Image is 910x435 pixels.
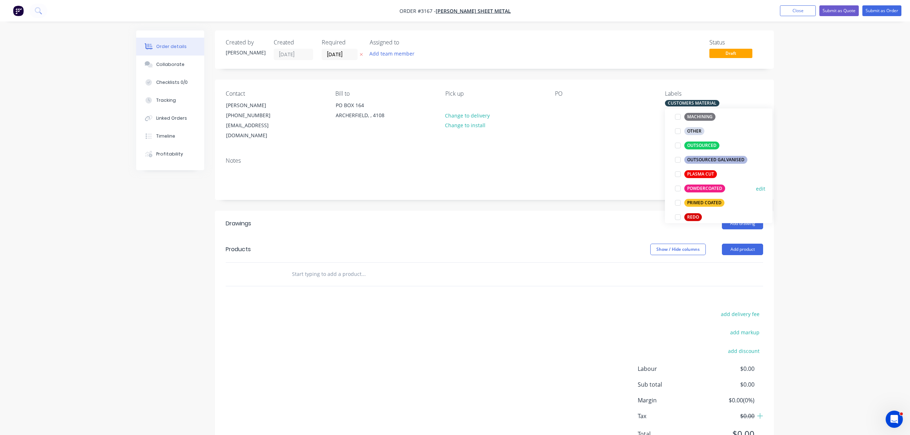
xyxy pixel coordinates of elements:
span: Margin [638,396,701,405]
button: edit [756,185,765,192]
div: REDO [684,213,702,221]
button: Change to delivery [441,110,494,120]
div: Notes [226,157,763,164]
div: Checklists 0/0 [156,79,188,86]
button: Close [780,5,816,16]
button: add discount [724,346,763,355]
div: OUTSOURCED GALVANISED [684,156,747,164]
div: Assigned to [370,39,441,46]
button: Submit as Quote [819,5,859,16]
div: POWDERCOATED [684,185,725,192]
button: Add product [722,244,763,255]
button: Timeline [136,127,204,145]
div: Profitability [156,151,183,157]
button: Add team member [366,49,418,58]
div: [PERSON_NAME] [226,49,265,56]
button: MACHINING [672,112,718,122]
button: add delivery fee [717,309,763,319]
button: Add drawing [722,218,763,229]
div: Collaborate [156,61,185,68]
button: Submit as Order [862,5,901,16]
button: PRIMED COATED [672,198,727,208]
div: Created by [226,39,265,46]
div: Timeline [156,133,175,139]
div: Status [709,39,763,46]
div: [PERSON_NAME] [226,100,286,110]
button: Add team member [370,49,418,58]
div: ARCHERFIELD, , 4108 [336,110,395,120]
button: OUTSOURCED [672,140,722,150]
div: [PHONE_NUMBER] [226,110,286,120]
div: Linked Orders [156,115,187,121]
button: add markup [726,328,763,337]
iframe: Intercom live chat [886,411,903,428]
div: CUSTOMERS MATERIAL [665,100,719,106]
button: OTHER [672,126,707,136]
div: Created [274,39,313,46]
div: PO BOX 164ARCHERFIELD, , 4108 [330,100,401,123]
div: PLASMA CUT [684,170,717,178]
div: OTHER [684,127,704,135]
span: $0.00 [701,364,755,373]
button: Linked Orders [136,109,204,127]
button: Change to install [441,120,489,130]
span: $0.00 [701,412,755,420]
div: Labels [665,90,763,97]
div: Tracking [156,97,176,104]
span: Labour [638,364,701,373]
span: $0.00 [701,380,755,389]
a: [PERSON_NAME] Sheet Metal [436,8,511,14]
button: POWDERCOATED [672,183,728,193]
button: Checklists 0/0 [136,73,204,91]
div: Drawings [226,219,251,228]
button: Collaborate [136,56,204,73]
div: Contact [226,90,324,97]
div: Required [322,39,361,46]
div: [PERSON_NAME][PHONE_NUMBER][EMAIL_ADDRESS][DOMAIN_NAME] [220,100,292,141]
div: MACHINING [684,113,715,121]
button: Profitability [136,145,204,163]
div: Order details [156,43,187,50]
div: [EMAIL_ADDRESS][DOMAIN_NAME] [226,120,286,140]
span: Tax [638,412,701,420]
button: Tracking [136,91,204,109]
div: Pick up [445,90,543,97]
span: $0.00 ( 0 %) [701,396,755,405]
button: Order details [136,38,204,56]
div: PRIMED COATED [684,199,724,207]
button: PLASMA CUT [672,169,720,179]
button: Show / Hide columns [650,244,706,255]
input: Start typing to add a product... [292,267,435,281]
img: Factory [13,5,24,16]
button: OUTSOURCED GALVANISED [672,155,750,165]
div: PO [555,90,653,97]
div: Products [226,245,251,254]
div: OUTSOURCED [684,142,719,149]
span: Draft [709,49,752,58]
button: REDO [672,212,705,222]
div: PO BOX 164 [336,100,395,110]
span: Order #3167 - [399,8,436,14]
span: Sub total [638,380,701,389]
div: Bill to [335,90,434,97]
